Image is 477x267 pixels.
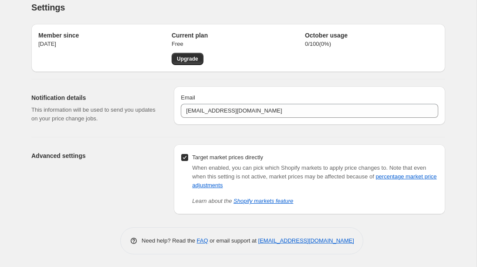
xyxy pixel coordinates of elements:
[31,3,65,12] span: Settings
[305,40,438,48] p: 0 / 100 ( 0 %)
[305,31,438,40] h2: October usage
[192,164,388,171] span: When enabled, you can pick which Shopify markets to apply price changes to.
[31,151,160,160] h2: Advanced settings
[31,93,160,102] h2: Notification details
[208,237,258,244] span: or email support at
[172,53,203,65] a: Upgrade
[38,40,172,48] p: [DATE]
[172,31,305,40] h2: Current plan
[233,198,293,204] a: Shopify markets feature
[38,31,172,40] h2: Member since
[197,237,208,244] a: FAQ
[192,198,293,204] i: Learn about the
[172,40,305,48] p: Free
[181,94,195,101] span: Email
[192,164,436,188] span: Note that even when this setting is not active, market prices may be affected because of
[177,55,198,62] span: Upgrade
[192,154,263,161] span: Target market prices directly
[31,106,160,123] p: This information will be used to send you updates on your price change jobs.
[258,237,354,244] a: [EMAIL_ADDRESS][DOMAIN_NAME]
[142,237,197,244] span: Need help? Read the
